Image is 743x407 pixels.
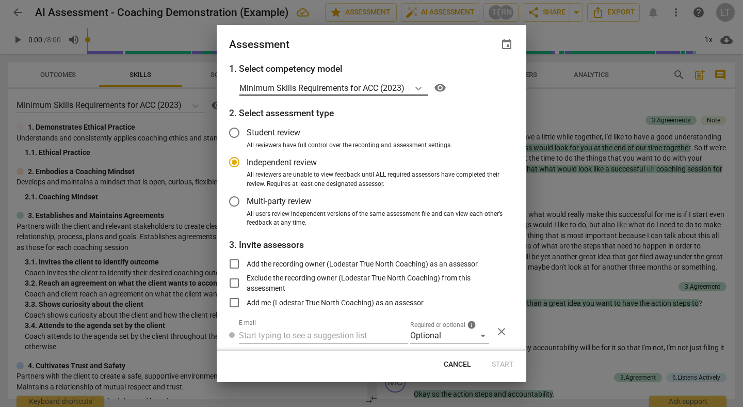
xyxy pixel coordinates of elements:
span: Required or optional [410,322,465,328]
span: Multi-party review [247,195,311,207]
h3: 1. Select competency model [229,62,514,75]
span: event [500,38,513,51]
h3: 2. Select assessment type [229,106,514,120]
h3: People will receive a link to the document to review. [229,238,514,252]
label: E-mail [239,320,256,326]
div: Optional [410,327,489,344]
button: Cancel [435,355,479,374]
span: info [467,320,476,329]
span: Add the recording owner (Lodestar True North Coaching) as an assessor [247,259,478,270]
input: Start typing to see a suggestion list [239,327,408,344]
div: Assessment type [229,120,514,228]
span: Independent review [247,156,317,168]
span: All reviewers are unable to view feedback until ALL required assessors have completed their revie... [247,170,506,189]
button: Help [432,80,448,96]
button: Remove [489,319,514,344]
span: Review status: new [229,325,239,338]
div: Assessment [229,38,289,51]
span: Add me (Lodestar True North Coaching) as an assessor [247,298,424,308]
p: Minimum Skills Requirements for ACC (2023) [239,82,405,94]
span: Student review [247,127,300,138]
span: visibility [434,82,446,94]
span: Exclude the recording owner (Lodestar True North Coaching) from this assessment [247,273,506,294]
a: Help [428,80,448,96]
span: Cancel [444,359,471,370]
span: close [495,325,508,338]
span: All reviewers have full control over the recording and assessment settings. [247,141,452,150]
button: Due date [499,37,514,52]
span: All users review independent versions of the same assessment file and can view each other’s feedb... [247,210,506,228]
